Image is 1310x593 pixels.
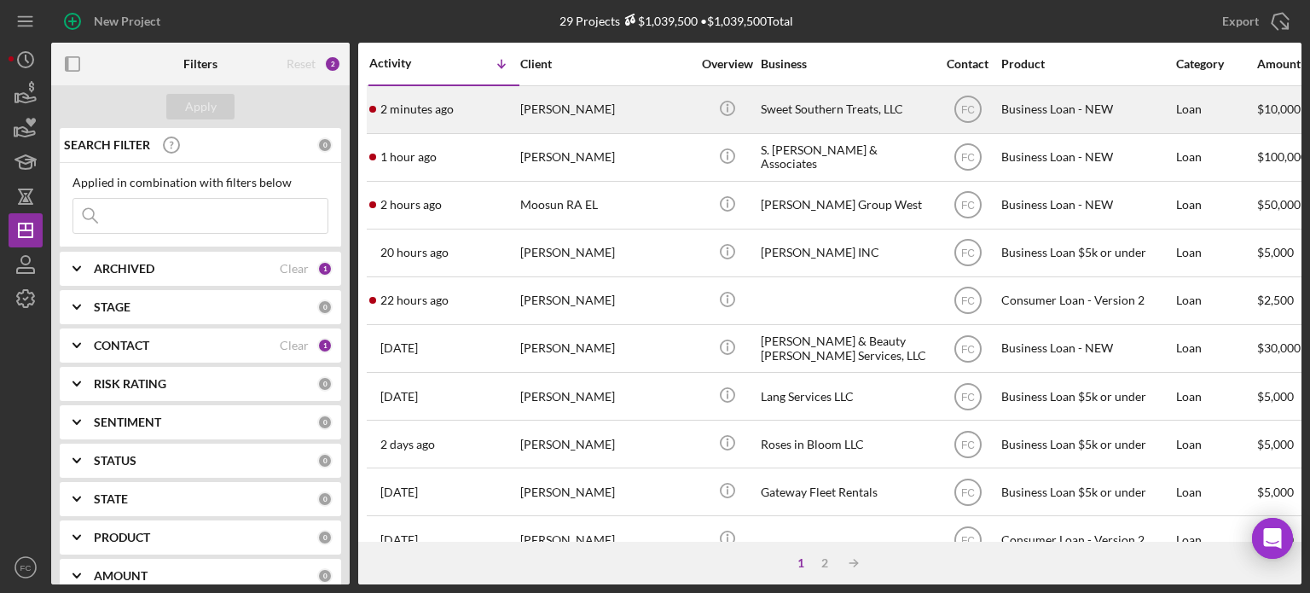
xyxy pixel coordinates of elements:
div: Applied in combination with filters below [72,176,328,189]
text: FC [961,343,975,355]
time: 2025-10-06 19:40 [380,438,435,451]
div: 2 [813,556,837,570]
div: Loan [1176,135,1255,180]
b: PRODUCT [94,531,150,544]
span: $100,000 [1257,149,1307,164]
button: Apply [166,94,235,119]
div: Consumer Loan - Version 2 [1001,278,1172,323]
text: FC [961,152,975,164]
div: Business [761,57,931,71]
div: 0 [317,530,333,545]
span: $10,000 [1257,102,1301,116]
div: Loan [1176,326,1255,371]
div: Loan [1176,87,1255,132]
div: 0 [317,491,333,507]
div: [PERSON_NAME] [520,326,691,371]
div: Business Loan $5k or under [1001,230,1172,276]
span: $30,000 [1257,340,1301,355]
div: [PERSON_NAME] [520,87,691,132]
div: Roses in Bloom LLC [761,421,931,467]
time: 2025-10-07 21:11 [380,294,449,307]
div: Loan [1176,183,1255,228]
div: New Project [94,4,160,38]
b: CONTACT [94,339,149,352]
div: Loan [1176,421,1255,467]
div: 0 [317,415,333,430]
b: SENTIMENT [94,416,161,429]
div: 0 [317,137,333,153]
time: 2025-10-07 17:37 [380,341,418,355]
button: FC [9,550,43,584]
div: [PERSON_NAME] [520,421,691,467]
span: $5,000 [1257,437,1294,451]
b: STAGE [94,300,130,314]
div: [PERSON_NAME] [520,374,691,419]
div: 1 [317,261,333,276]
button: New Project [51,4,177,38]
div: [PERSON_NAME] [520,135,691,180]
div: Business Loan - NEW [1001,87,1172,132]
b: STATUS [94,454,136,468]
div: Moosun RA EL [520,183,691,228]
text: FC [961,104,975,116]
div: Loan [1176,469,1255,515]
div: Client [520,57,691,71]
div: [PERSON_NAME] INC [761,230,931,276]
div: Loan [1176,278,1255,323]
div: S. [PERSON_NAME] & Associates [761,135,931,180]
time: 2025-10-08 16:33 [380,198,442,212]
text: FC [20,563,32,573]
div: Sweet Southern Treats, LLC [761,87,931,132]
span: $5,000 [1257,389,1294,404]
div: Reset [287,57,316,71]
div: [PERSON_NAME] [520,517,691,562]
div: Open Intercom Messenger [1252,518,1293,559]
text: FC [961,486,975,498]
div: Activity [369,56,444,70]
div: Clear [280,262,309,276]
div: Category [1176,57,1255,71]
div: Gateway Fleet Rentals [761,469,931,515]
div: Product [1001,57,1172,71]
div: Loan [1176,230,1255,276]
div: Business Loan - NEW [1001,135,1172,180]
text: FC [961,534,975,546]
span: $2,500 [1257,293,1294,307]
div: Business Loan $5k or under [1001,421,1172,467]
div: [PERSON_NAME] & Beauty [PERSON_NAME] Services, LLC [761,326,931,371]
span: $5,000 [1257,245,1294,259]
div: Clear [280,339,309,352]
div: Consumer Loan - Version 2 [1001,517,1172,562]
time: 2025-10-08 18:54 [380,102,454,116]
text: FC [961,439,975,451]
time: 2025-10-03 17:18 [380,533,418,547]
div: [PERSON_NAME] Group West [761,183,931,228]
div: 0 [317,453,333,468]
text: FC [961,247,975,259]
div: Business Loan $5k or under [1001,469,1172,515]
div: 2 [324,55,341,73]
b: STATE [94,492,128,506]
div: 1 [317,338,333,353]
div: Export [1222,4,1259,38]
time: 2025-10-05 02:08 [380,485,418,499]
b: AMOUNT [94,569,148,583]
b: SEARCH FILTER [64,138,150,152]
div: Contact [936,57,1000,71]
div: [PERSON_NAME] [520,230,691,276]
text: FC [961,295,975,307]
div: Business Loan - NEW [1001,183,1172,228]
div: 1 [789,556,813,570]
b: RISK RATING [94,377,166,391]
b: Filters [183,57,217,71]
b: ARCHIVED [94,262,154,276]
time: 2025-10-07 13:05 [380,390,418,404]
span: $5,000 [1257,485,1294,499]
div: Apply [185,94,217,119]
text: FC [961,391,975,403]
div: [PERSON_NAME] [520,469,691,515]
div: Business Loan - NEW [1001,326,1172,371]
div: [PERSON_NAME] [520,278,691,323]
div: Overview [695,57,759,71]
div: Loan [1176,374,1255,419]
